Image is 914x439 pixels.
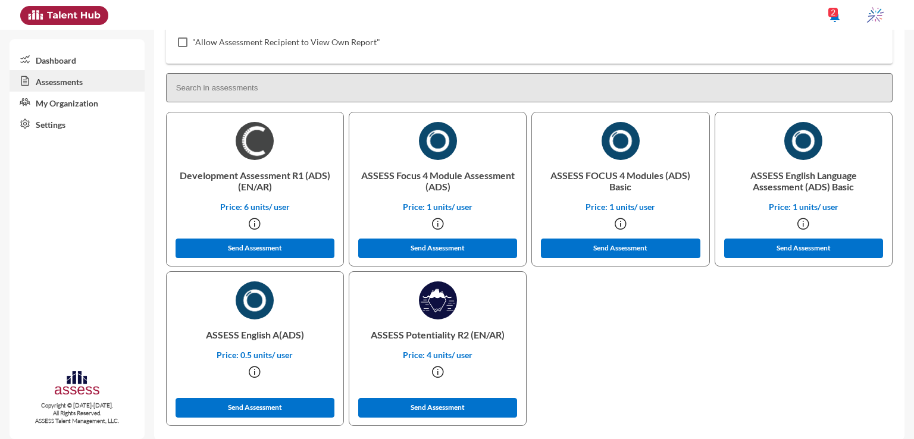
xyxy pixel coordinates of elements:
[725,202,882,212] p: Price: 1 units/ user
[10,113,145,134] a: Settings
[358,398,518,418] button: Send Assessment
[828,9,842,23] mat-icon: notifications
[10,92,145,113] a: My Organization
[358,239,518,258] button: Send Assessment
[176,319,334,350] p: ASSESS English A(ADS)
[541,202,699,212] p: Price: 1 units/ user
[176,398,335,418] button: Send Assessment
[10,49,145,70] a: Dashboard
[828,8,838,17] div: 2
[724,239,884,258] button: Send Assessment
[54,369,101,399] img: assesscompany-logo.png
[176,239,335,258] button: Send Assessment
[176,202,334,212] p: Price: 6 units/ user
[541,239,700,258] button: Send Assessment
[359,350,517,360] p: Price: 4 units/ user
[359,319,517,350] p: ASSESS Potentiality R2 (EN/AR)
[541,160,699,202] p: ASSESS FOCUS 4 Modules (ADS) Basic
[192,35,380,49] span: "Allow Assessment Recipient to View Own Report"
[359,160,517,202] p: ASSESS Focus 4 Module Assessment (ADS)
[10,70,145,92] a: Assessments
[359,202,517,212] p: Price: 1 units/ user
[725,160,882,202] p: ASSESS English Language Assessment (ADS) Basic
[176,350,334,360] p: Price: 0.5 units/ user
[176,160,334,202] p: Development Assessment R1 (ADS) (EN/AR)
[10,402,145,425] p: Copyright © [DATE]-[DATE]. All Rights Reserved. ASSESS Talent Management, LLC.
[166,73,893,102] input: Search in assessments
